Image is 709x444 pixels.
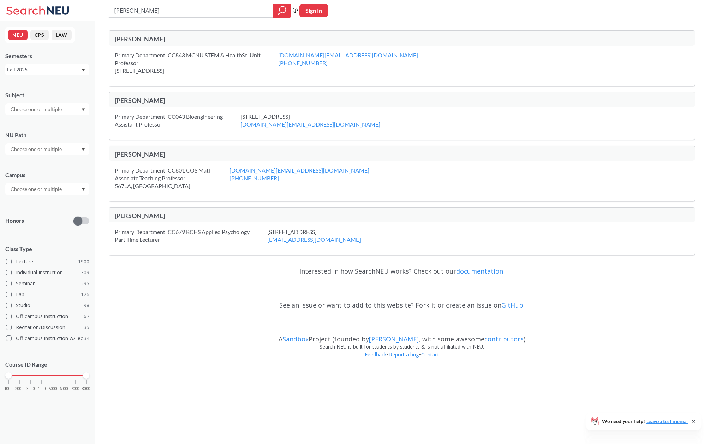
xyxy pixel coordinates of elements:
label: Recitation/Discussion [6,323,89,332]
a: Feedback [364,351,387,358]
span: Class Type [5,245,89,253]
label: Off-campus instruction w/ lec [6,334,89,343]
a: [EMAIL_ADDRESS][DOMAIN_NAME] [267,236,361,243]
p: Course ID Range [5,361,89,369]
div: Semesters [5,52,89,60]
div: [PERSON_NAME] [115,97,402,104]
label: Seminar [6,279,89,288]
span: 295 [81,280,89,287]
div: A Project (founded by , with some awesome ) [109,329,695,343]
div: Subject [5,91,89,99]
span: 126 [81,291,89,298]
span: 3000 [26,387,35,391]
span: 35 [84,323,89,331]
span: 1900 [78,258,89,265]
div: Fall 2025 [7,66,81,74]
span: 4000 [37,387,46,391]
button: Sign In [299,4,328,17]
span: 6000 [60,387,68,391]
svg: Dropdown arrow [82,148,85,151]
a: contributors [484,335,524,343]
a: documentation! [456,267,505,275]
label: Lab [6,290,89,299]
label: Lecture [6,257,89,266]
label: Off-campus instruction [6,312,89,321]
label: Individual Instruction [6,268,89,277]
div: Dropdown arrow [5,143,89,155]
span: We need your help! [602,419,688,424]
span: 7000 [71,387,79,391]
button: LAW [52,30,72,40]
input: Choose one or multiple [7,145,66,153]
svg: Dropdown arrow [82,188,85,191]
a: [PHONE_NUMBER] [230,175,279,181]
div: Campus [5,171,89,179]
input: Choose one or multiple [7,185,66,193]
div: Primary Department: CC801 COS Math Associate Teaching Professor 567LA, [GEOGRAPHIC_DATA] [115,166,230,190]
button: NEU [8,30,28,40]
a: Report a bug [389,351,419,358]
svg: Dropdown arrow [82,69,85,72]
div: [STREET_ADDRESS] [240,113,398,128]
a: [DOMAIN_NAME][EMAIL_ADDRESS][DOMAIN_NAME] [240,121,380,128]
div: Fall 2025Dropdown arrow [5,64,89,75]
div: • • [109,351,695,369]
div: magnifying glass [273,4,291,18]
span: 34 [84,334,89,342]
div: Interested in how SearchNEU works? Check out our [109,261,695,281]
div: [STREET_ADDRESS] [267,228,379,244]
p: Honors [5,217,24,225]
div: Primary Department: CC043 Bioengineering Assistant Professor [115,113,240,128]
input: Class, professor, course number, "phrase" [113,5,268,17]
div: Primary Department: CC679 BCHS Applied Psychology Part Time Lecturer [115,228,267,244]
span: 8000 [82,387,90,391]
span: 98 [84,302,89,309]
div: [PERSON_NAME] [115,212,402,220]
svg: Dropdown arrow [82,108,85,111]
div: NU Path [5,131,89,139]
svg: magnifying glass [278,6,286,16]
span: 5000 [49,387,57,391]
a: [DOMAIN_NAME][EMAIL_ADDRESS][DOMAIN_NAME] [230,167,369,174]
div: See an issue or want to add to this website? Fork it or create an issue on . [109,295,695,315]
span: 2000 [15,387,24,391]
span: 67 [84,312,89,320]
div: Dropdown arrow [5,183,89,195]
a: Leave a testimonial [646,418,688,424]
a: [PERSON_NAME] [369,335,419,343]
a: Sandbox [282,335,309,343]
button: CPS [30,30,49,40]
a: [PHONE_NUMBER] [278,59,328,66]
div: Search NEU is built for students by students & is not affiliated with NEU. [109,343,695,351]
div: [PERSON_NAME] [115,35,402,43]
div: Dropdown arrow [5,103,89,115]
div: [PERSON_NAME] [115,150,402,158]
input: Choose one or multiple [7,105,66,113]
span: 309 [81,269,89,276]
a: [DOMAIN_NAME][EMAIL_ADDRESS][DOMAIN_NAME] [278,52,418,58]
div: Primary Department: CC843 MCNU STEM & HealthSci Unit Professor [STREET_ADDRESS] [115,51,278,75]
a: GitHub [501,301,523,309]
label: Studio [6,301,89,310]
span: 1000 [4,387,13,391]
a: Contact [421,351,440,358]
